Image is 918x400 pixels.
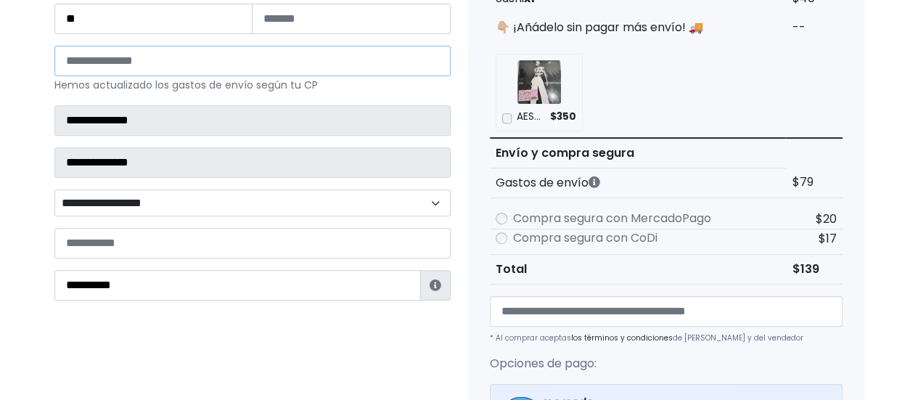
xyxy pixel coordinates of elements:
a: los términos y condiciones [571,332,673,343]
span: $17 [819,230,837,247]
p: Opciones de pago: [490,355,843,372]
span: $350 [550,110,576,124]
th: Total [490,254,787,284]
span: $20 [816,211,837,227]
i: Estafeta lo usará para ponerse en contacto en caso de tener algún problema con el envío [430,279,441,291]
th: Gastos de envío [490,168,787,197]
label: Compra segura con CoDi [513,229,657,247]
i: Los gastos de envío dependen de códigos postales. ¡Te puedes llevar más productos en un solo envío ! [589,176,600,188]
small: Hemos actualizado los gastos de envío según tu CP [54,78,318,92]
label: Compra segura con MercadoPago [513,210,711,227]
p: AESPA WIPLASH [516,110,545,124]
p: * Al comprar aceptas de [PERSON_NAME] y del vendedor [490,332,843,343]
th: Envío y compra segura [490,138,787,168]
td: $139 [786,254,842,284]
td: 👇🏼 ¡Añádelo sin pagar más envío! 🚚 [490,13,787,42]
td: $79 [786,168,842,197]
td: -- [786,13,842,42]
img: AESPA WIPLASH [517,60,561,104]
